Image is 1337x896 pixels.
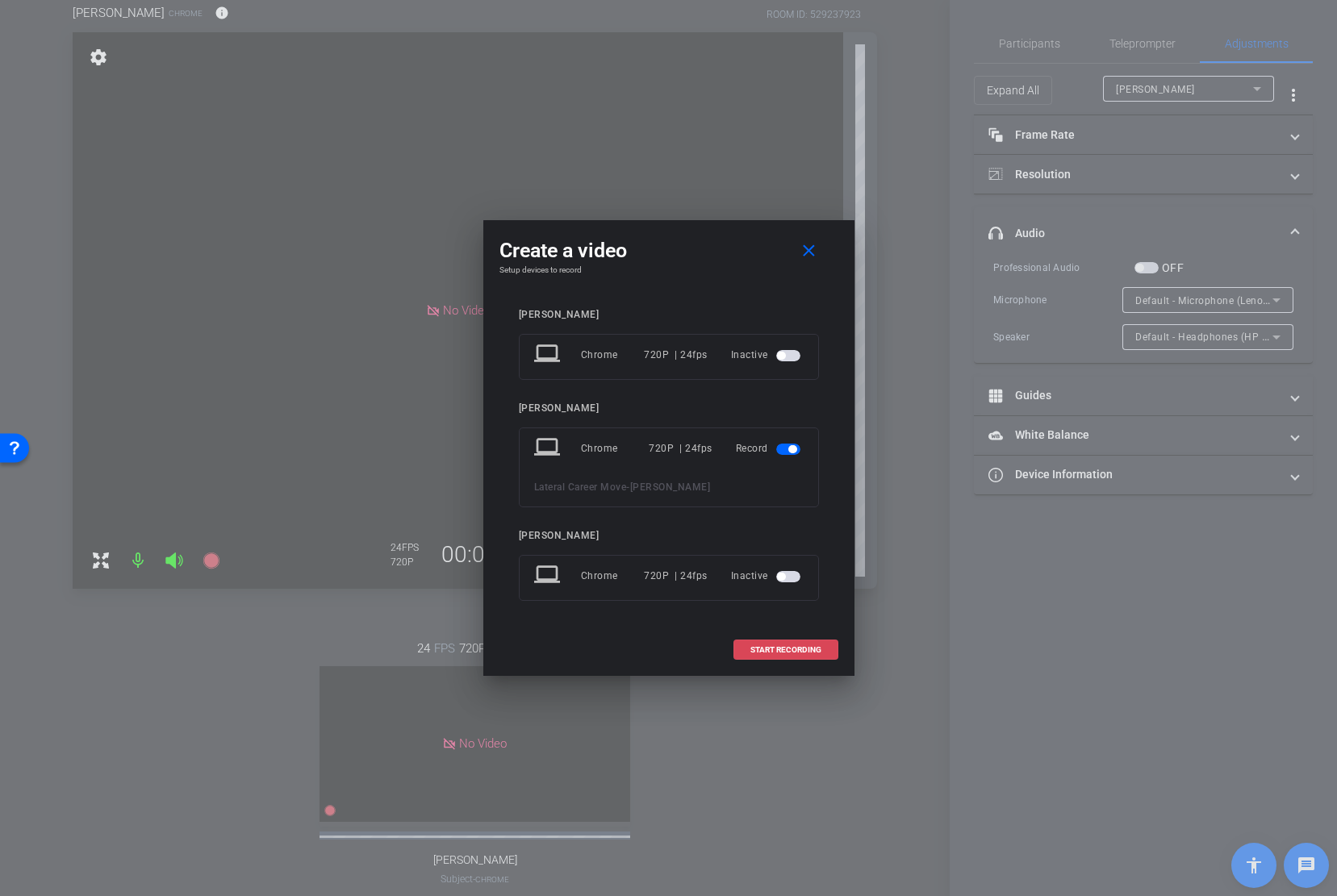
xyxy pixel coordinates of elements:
div: 720P | 24fps [649,434,712,463]
span: Lateral Career Move [534,481,627,493]
mat-icon: close [799,241,819,261]
div: [PERSON_NAME] [519,309,819,321]
div: Chrome [581,561,645,590]
span: START RECORDING [750,646,821,654]
mat-icon: laptop [534,340,563,369]
div: Record [736,434,804,463]
div: 720P | 24fps [644,561,708,590]
h4: Setup devices to record [499,265,838,275]
div: [PERSON_NAME] [519,402,819,415]
div: Chrome [581,340,645,369]
button: START RECORDING [733,640,838,660]
mat-icon: laptop [534,434,563,463]
div: [PERSON_NAME] [519,530,819,542]
mat-icon: laptop [534,561,563,590]
div: Create a video [499,236,838,265]
div: 720P | 24fps [644,340,708,369]
span: [PERSON_NAME] [630,481,711,493]
span: - [626,481,630,493]
div: Inactive [731,561,804,590]
div: Inactive [731,340,804,369]
div: Chrome [581,434,650,463]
